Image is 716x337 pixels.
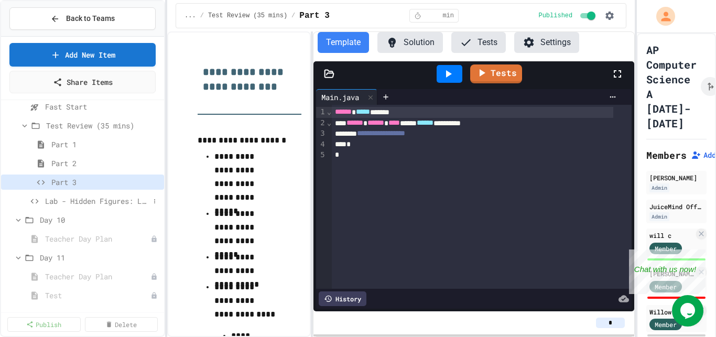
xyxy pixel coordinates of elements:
[51,158,160,169] span: Part 2
[185,12,196,20] span: ...
[645,4,678,28] div: My Account
[51,177,160,188] span: Part 3
[377,32,443,53] button: Solution
[646,42,697,131] h1: AP Computer Science A [DATE]-[DATE]
[51,139,160,150] span: Part 1
[316,139,327,150] div: 4
[45,101,160,112] span: Fast Start
[514,32,579,53] button: Settings
[649,231,694,240] div: will c
[7,317,81,332] a: Publish
[327,118,332,127] span: Fold line
[45,233,150,244] span: Teacher Day Plan
[649,212,669,221] div: Admin
[9,43,156,67] a: Add New Item
[649,183,669,192] div: Admin
[629,249,706,294] iframe: chat widget
[672,295,706,327] iframe: chat widget
[327,107,332,116] span: Fold line
[200,12,204,20] span: /
[442,12,454,20] span: min
[316,118,327,129] div: 2
[85,317,158,332] a: Delete
[149,196,160,206] button: More options
[45,271,150,282] span: Teacher Day Plan
[150,235,158,243] div: Unpublished
[451,32,506,53] button: Tests
[45,195,149,206] span: Lab - Hidden Figures: Launch Weight Calculator
[150,292,158,299] div: Unpublished
[66,13,115,24] span: Back to Teams
[299,9,330,22] span: Part 3
[40,252,160,263] span: Day 11
[649,173,703,182] div: [PERSON_NAME]
[655,244,677,253] span: Member
[470,64,522,83] a: Tests
[316,92,364,103] div: Main.java
[46,120,160,131] span: Test Review (35 mins)
[9,71,156,93] a: Share Items
[318,32,369,53] button: Template
[649,202,703,211] div: JuiceMind Official
[45,290,150,301] span: Test
[319,291,366,306] div: History
[316,128,327,139] div: 3
[646,148,687,162] h2: Members
[649,307,694,317] div: Willow [PERSON_NAME]
[316,107,327,118] div: 1
[538,9,598,22] div: Content is published and visible to students
[9,7,156,30] button: Back to Teams
[655,320,677,329] span: Member
[538,12,572,20] span: Published
[291,12,295,20] span: /
[691,150,716,160] button: Add
[316,89,377,105] div: Main.java
[316,150,327,160] div: 5
[40,214,160,225] span: Day 10
[208,12,287,20] span: Test Review (35 mins)
[150,273,158,280] div: Unpublished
